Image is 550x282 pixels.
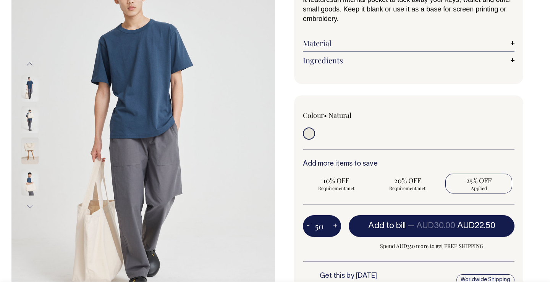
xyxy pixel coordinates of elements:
span: Applied [449,185,508,191]
img: natural [21,106,39,133]
span: Add to bill [368,222,406,230]
span: AUD22.50 [457,222,495,230]
img: natural [21,137,39,164]
label: Natural [328,111,351,120]
button: Add to bill —AUD30.00AUD22.50 [349,215,514,237]
button: Previous [24,56,36,73]
span: 25% OFF [449,176,508,185]
input: 25% OFF Applied [445,174,512,193]
img: natural [21,75,39,102]
input: 10% OFF Requirement met [303,174,370,193]
button: Next [24,198,36,215]
a: Ingredients [303,56,514,65]
button: + [329,219,341,234]
span: 20% OFF [378,176,437,185]
h6: Get this by [DATE] [320,272,418,280]
img: natural [21,169,39,195]
a: Material [303,39,514,48]
span: Spend AUD350 more to get FREE SHIPPING [349,242,514,251]
span: Requirement met [307,185,366,191]
button: - [303,219,314,234]
h6: Add more items to save [303,160,514,168]
span: — [408,222,495,230]
span: • [324,111,327,120]
span: AUD30.00 [416,222,455,230]
div: Colour [303,111,388,120]
input: 20% OFF Requirement met [374,174,441,193]
span: Requirement met [378,185,437,191]
span: 10% OFF [307,176,366,185]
